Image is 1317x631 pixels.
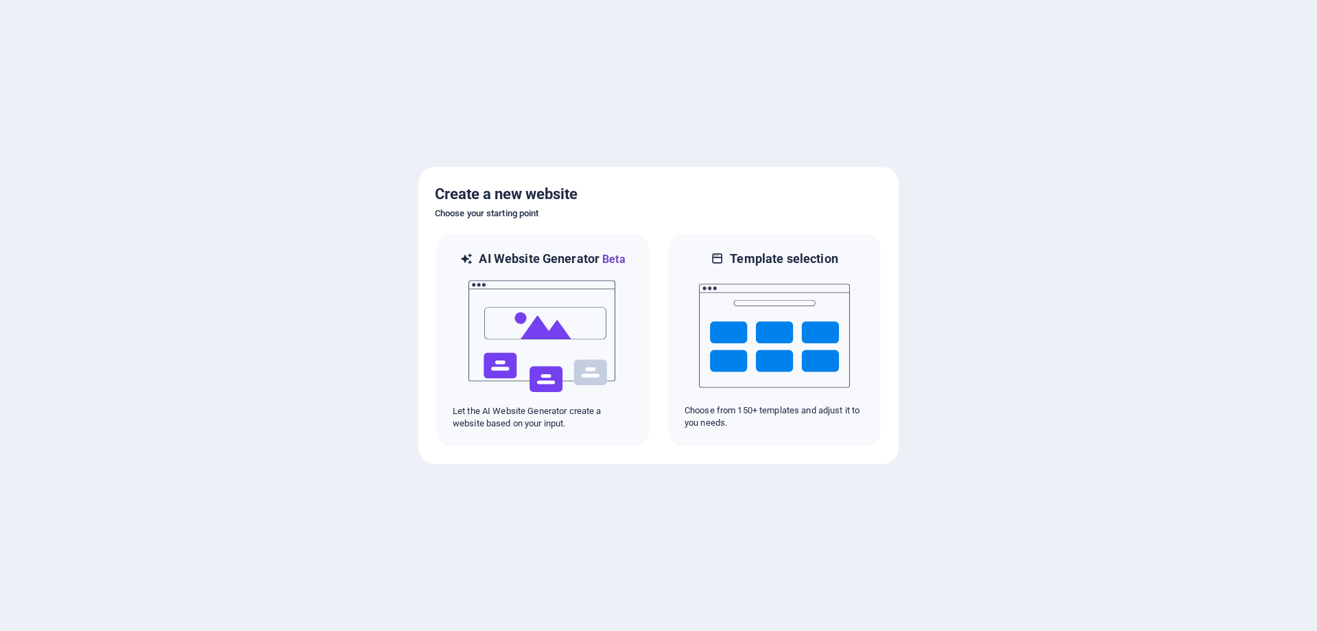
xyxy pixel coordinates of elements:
[730,251,838,267] h6: Template selection
[435,233,650,448] div: AI Website GeneratorBetaaiLet the AI Website Generator create a website based on your input.
[667,233,882,448] div: Template selectionChoose from 150+ templates and adjust it to you needs.
[467,268,618,405] img: ai
[435,205,882,222] h6: Choose your starting point
[600,253,626,266] span: Beta
[435,183,882,205] h5: Create a new website
[479,251,625,268] h6: AI Website Generator
[453,405,632,430] p: Let the AI Website Generator create a website based on your input.
[685,404,864,429] p: Choose from 150+ templates and adjust it to you needs.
